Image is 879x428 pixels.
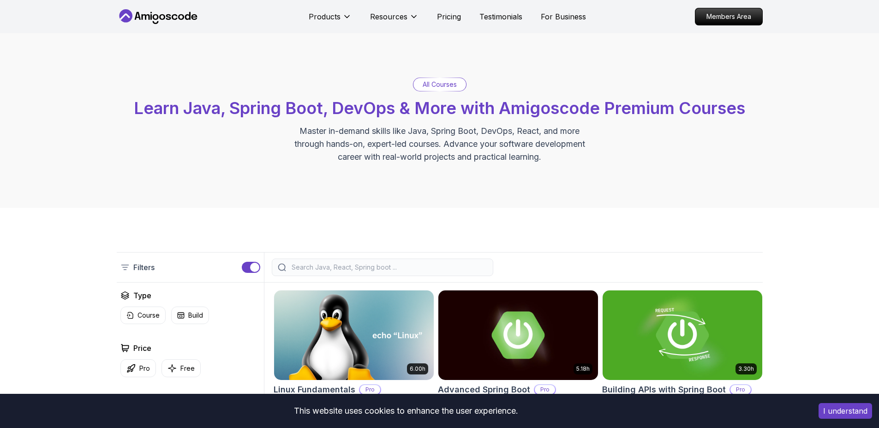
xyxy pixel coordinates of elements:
a: Advanced Spring Boot card5.18hAdvanced Spring BootProDive deep into Spring Boot with our advanced... [438,290,598,427]
p: Products [309,11,341,22]
img: Building APIs with Spring Boot card [603,290,762,380]
a: Testimonials [479,11,522,22]
button: Build [171,307,209,324]
span: Learn Java, Spring Boot, DevOps & More with Amigoscode Premium Courses [134,98,745,118]
button: Free [161,359,201,377]
p: 5.18h [576,365,590,373]
p: Build [188,311,203,320]
div: This website uses cookies to enhance the user experience. [7,401,805,421]
h2: Advanced Spring Boot [438,383,530,396]
p: 6.00h [410,365,425,373]
p: Pro [535,385,555,394]
p: All Courses [423,80,457,89]
button: Products [309,11,352,30]
a: Building APIs with Spring Boot card3.30hBuilding APIs with Spring BootProLearn to build robust, s... [602,290,763,427]
p: Master in-demand skills like Java, Spring Boot, DevOps, React, and more through hands-on, expert-... [285,125,595,163]
p: Members Area [695,8,762,25]
input: Search Java, React, Spring boot ... [290,263,487,272]
p: Free [180,364,195,373]
h2: Price [133,343,151,354]
button: Accept cookies [819,403,872,419]
button: Resources [370,11,419,30]
img: Linux Fundamentals card [274,290,434,380]
button: Course [120,307,166,324]
img: Advanced Spring Boot card [438,290,598,380]
button: Pro [120,359,156,377]
h2: Type [133,290,151,301]
a: For Business [541,11,586,22]
p: Resources [370,11,407,22]
h2: Linux Fundamentals [274,383,355,396]
p: 3.30h [738,365,754,373]
h2: Building APIs with Spring Boot [602,383,726,396]
a: Members Area [695,8,763,25]
p: Pro [139,364,150,373]
p: Course [138,311,160,320]
a: Linux Fundamentals card6.00hLinux FundamentalsProLearn the fundamentals of Linux and how to use t... [274,290,434,417]
p: Pro [360,385,380,394]
p: Pro [730,385,751,394]
a: Pricing [437,11,461,22]
p: Filters [133,262,155,273]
